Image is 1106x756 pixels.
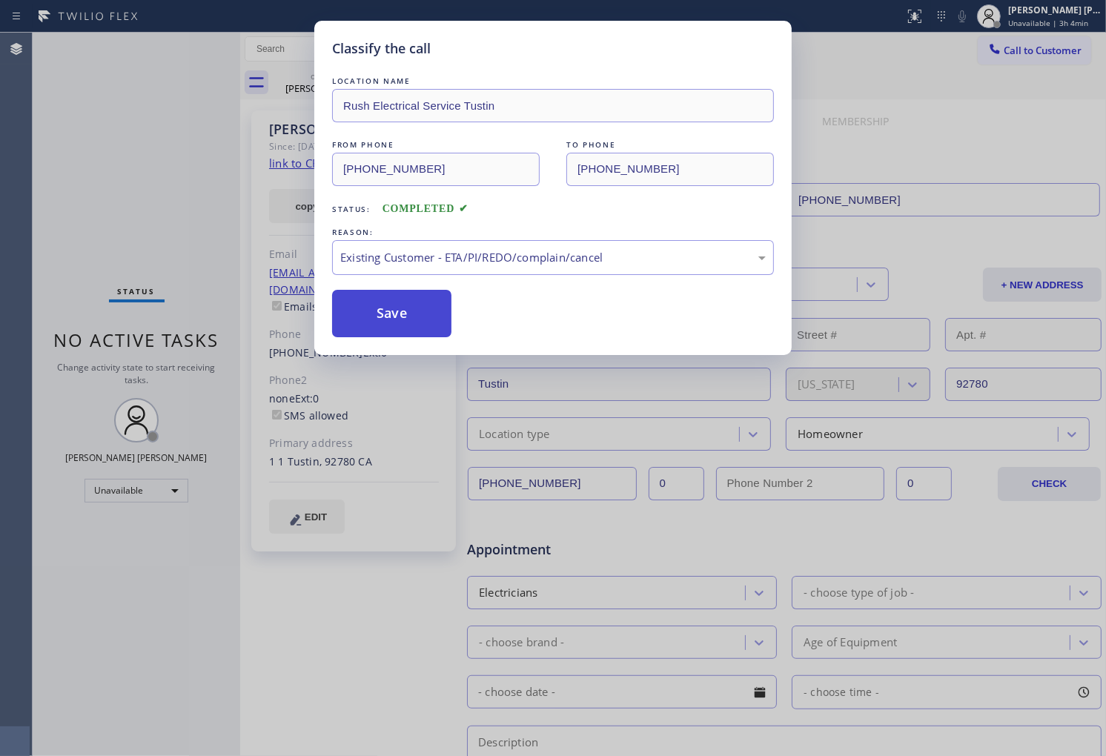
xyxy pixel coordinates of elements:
[332,290,451,337] button: Save
[332,204,371,214] span: Status:
[566,137,774,153] div: TO PHONE
[383,203,468,214] span: COMPLETED
[332,225,774,240] div: REASON:
[332,39,431,59] h5: Classify the call
[332,153,540,186] input: From phone
[332,137,540,153] div: FROM PHONE
[332,73,774,89] div: LOCATION NAME
[340,249,766,266] div: Existing Customer - ETA/PI/REDO/complain/cancel
[566,153,774,186] input: To phone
